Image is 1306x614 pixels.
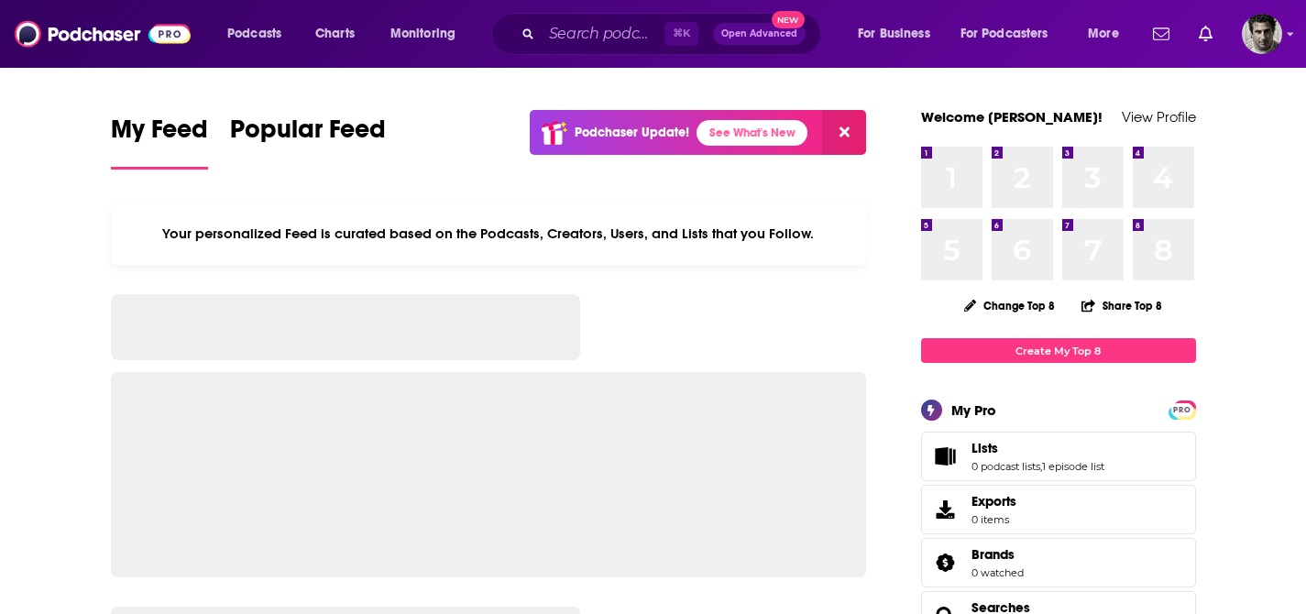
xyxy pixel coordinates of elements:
div: Search podcasts, credits, & more... [509,13,839,55]
span: , [1040,460,1042,473]
button: open menu [214,19,305,49]
button: Share Top 8 [1081,288,1163,323]
span: Popular Feed [230,114,386,156]
a: PRO [1171,402,1193,416]
a: Popular Feed [230,114,386,170]
span: Brands [971,546,1015,563]
a: Charts [303,19,366,49]
a: 0 watched [971,566,1024,579]
span: Charts [315,21,355,47]
span: ⌘ K [664,22,698,46]
a: Welcome [PERSON_NAME]! [921,108,1103,126]
span: PRO [1171,403,1193,417]
a: Lists [927,444,964,469]
a: See What's New [697,120,807,146]
span: Exports [971,493,1016,510]
span: For Business [858,21,930,47]
a: Show notifications dropdown [1191,18,1220,49]
button: open menu [1075,19,1142,49]
input: Search podcasts, credits, & more... [542,19,664,49]
span: 0 items [971,513,1016,526]
span: My Feed [111,114,208,156]
span: Lists [971,440,998,456]
button: open menu [949,19,1075,49]
a: My Feed [111,114,208,170]
span: Open Advanced [721,29,797,38]
a: Lists [971,440,1104,456]
span: New [772,11,805,28]
a: Brands [927,550,964,576]
button: Show profile menu [1242,14,1282,54]
p: Podchaser Update! [575,125,689,140]
div: My Pro [951,401,996,419]
a: View Profile [1122,108,1196,126]
a: 0 podcast lists [971,460,1040,473]
span: Podcasts [227,21,281,47]
span: Monitoring [390,21,455,47]
span: More [1088,21,1119,47]
button: Open AdvancedNew [713,23,806,45]
span: Logged in as GaryR [1242,14,1282,54]
span: For Podcasters [960,21,1048,47]
a: Create My Top 8 [921,338,1196,363]
a: Exports [921,485,1196,534]
span: Lists [921,432,1196,481]
div: Your personalized Feed is curated based on the Podcasts, Creators, Users, and Lists that you Follow. [111,203,867,265]
img: User Profile [1242,14,1282,54]
a: Brands [971,546,1024,563]
button: open menu [378,19,479,49]
a: Show notifications dropdown [1146,18,1177,49]
span: Exports [927,497,964,522]
img: Podchaser - Follow, Share and Rate Podcasts [15,16,191,51]
a: 1 episode list [1042,460,1104,473]
button: open menu [845,19,953,49]
button: Change Top 8 [953,294,1067,317]
span: Brands [921,538,1196,587]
